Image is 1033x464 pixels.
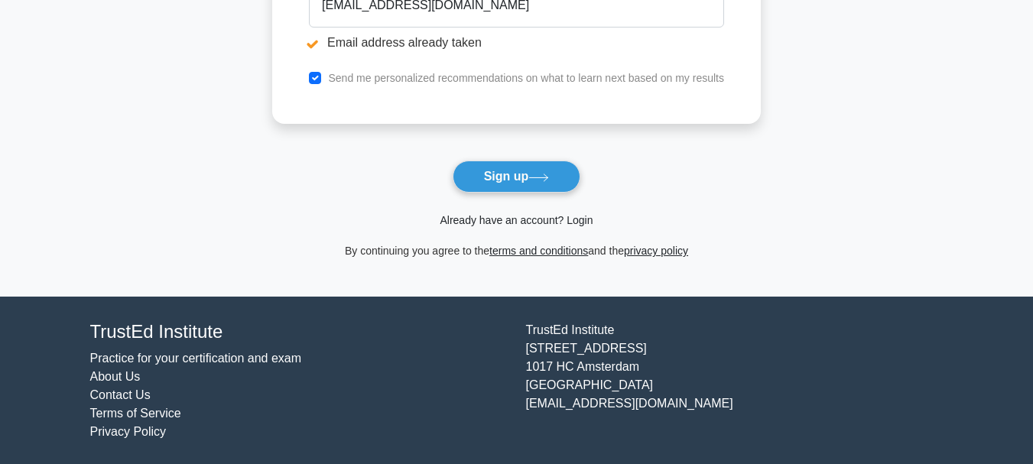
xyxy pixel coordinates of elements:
a: Practice for your certification and exam [90,352,302,365]
a: Privacy Policy [90,425,167,438]
a: terms and conditions [489,245,588,257]
button: Sign up [453,161,581,193]
a: About Us [90,370,141,383]
a: privacy policy [624,245,688,257]
a: Already have an account? Login [440,214,593,226]
a: Contact Us [90,388,151,401]
label: Send me personalized recommendations on what to learn next based on my results [328,72,724,84]
a: Terms of Service [90,407,181,420]
div: By continuing you agree to the and the [263,242,770,260]
h4: TrustEd Institute [90,321,508,343]
div: TrustEd Institute [STREET_ADDRESS] 1017 HC Amsterdam [GEOGRAPHIC_DATA] [EMAIL_ADDRESS][DOMAIN_NAME] [517,321,953,441]
li: Email address already taken [309,34,724,52]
